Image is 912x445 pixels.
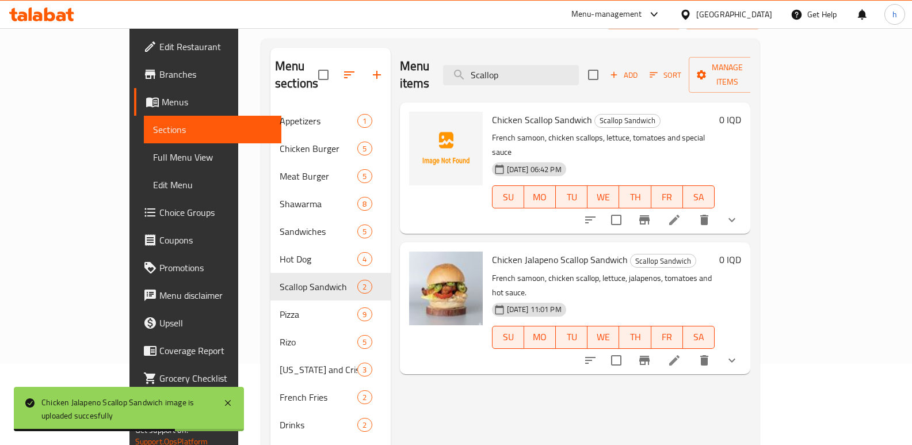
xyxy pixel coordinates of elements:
span: Edit Menu [153,178,273,192]
span: Chicken Jalapeno Scallop Sandwich [492,251,628,268]
div: Drinks2 [270,411,391,439]
div: Pizza9 [270,301,391,328]
span: [US_STATE] and Crispy [280,363,357,376]
div: Sandwiches [280,225,357,238]
button: show more [718,347,746,374]
span: Pizza [280,307,357,321]
span: 5 [358,226,371,237]
span: Sort sections [335,61,363,89]
span: 4 [358,254,371,265]
span: Shawarma [280,197,357,211]
button: FR [651,326,683,349]
span: Appetizers [280,114,357,128]
span: SA [688,189,710,206]
span: 2 [358,420,371,431]
span: TU [560,329,583,345]
button: SU [492,326,524,349]
span: SU [497,329,520,345]
span: Choice Groups [159,206,273,219]
button: TH [619,326,651,349]
input: search [443,65,579,85]
div: Scallop Sandwich [630,254,696,268]
a: Edit Restaurant [134,33,282,60]
button: MO [524,185,556,208]
a: Coverage Report [134,337,282,364]
span: Coverage Report [159,344,273,357]
span: Hot Dog [280,252,357,266]
span: Branches [159,67,273,81]
span: h [892,8,897,21]
div: French Fries2 [270,383,391,411]
span: 5 [358,171,371,182]
div: Shawarma8 [270,190,391,218]
div: items [357,225,372,238]
button: WE [587,185,619,208]
a: Coupons [134,226,282,254]
span: Select section [581,63,605,87]
span: Coupons [159,233,273,247]
svg: Show Choices [725,353,739,367]
button: SU [492,185,524,208]
span: Menus [162,95,273,109]
span: Chicken Scallop Sandwich [492,111,592,128]
button: TU [556,326,587,349]
span: Chicken Burger [280,142,357,155]
button: sort-choices [577,206,604,234]
a: Upsell [134,309,282,337]
span: 5 [358,337,371,348]
div: Sandwiches5 [270,218,391,245]
a: Full Menu View [144,143,282,171]
button: WE [587,326,619,349]
div: Rizo5 [270,328,391,356]
div: items [357,307,372,321]
div: Meat Burger5 [270,162,391,190]
span: Meat Burger [280,169,357,183]
div: Appetizers1 [270,107,391,135]
img: Chicken Jalapeno Scallop Sandwich [409,252,483,325]
span: Add [608,69,639,82]
span: SA [688,329,710,345]
h6: 0 IQD [719,252,741,268]
div: items [357,197,372,211]
div: Chicken Burger5 [270,135,391,162]
div: items [357,280,372,294]
span: [DATE] 11:01 PM [502,304,566,315]
span: Sort [650,69,681,82]
div: Menu-management [571,7,642,21]
button: delete [690,347,718,374]
img: Chicken Scallop Sandwich [409,112,483,185]
a: Edit menu item [667,353,681,367]
span: Full Menu View [153,150,273,164]
span: TH [624,329,646,345]
button: SA [683,185,715,208]
div: items [357,335,372,349]
h6: 0 IQD [719,112,741,128]
span: 9 [358,309,371,320]
span: [DATE] 06:42 PM [502,164,566,175]
button: MO [524,326,556,349]
button: FR [651,185,683,208]
svg: Show Choices [725,213,739,227]
button: Branch-specific-item [631,347,658,374]
div: items [357,114,372,128]
span: Sections [153,123,273,136]
button: sort-choices [577,347,604,374]
span: WE [592,189,615,206]
span: 8 [358,199,371,210]
span: Menu disclaimer [159,288,273,302]
div: [GEOGRAPHIC_DATA] [696,8,772,21]
div: Hot Dog4 [270,245,391,273]
span: 1 [358,116,371,127]
a: Choice Groups [134,199,282,226]
span: Scallop Sandwich [280,280,357,294]
a: Edit Menu [144,171,282,199]
span: Sort items [642,66,689,84]
span: 2 [358,392,371,403]
span: FR [656,329,678,345]
span: Rizo [280,335,357,349]
button: SA [683,326,715,349]
a: Edit menu item [667,213,681,227]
